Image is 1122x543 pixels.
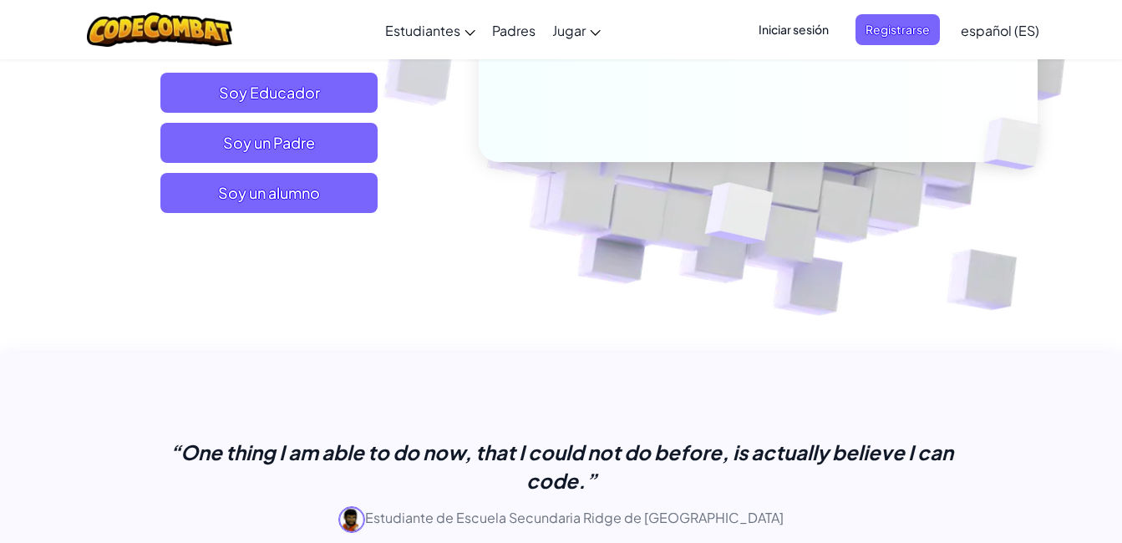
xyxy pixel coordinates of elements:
button: Soy un alumno [160,173,378,213]
span: español (ES) [961,22,1039,39]
a: español (ES) [952,8,1048,53]
span: Jugar [552,22,586,39]
font: Estudiante de Escuela Secundaria Ridge de [GEOGRAPHIC_DATA] [365,509,784,526]
img: Overlap cubes [663,147,813,286]
a: Padres [484,8,544,53]
button: Iniciar sesión [749,14,839,45]
img: avatar [338,506,365,533]
span: Estudiantes [385,22,460,39]
a: Estudiantes [377,8,484,53]
a: Soy un Padre [160,123,378,163]
img: Overlap cubes [955,83,1080,205]
img: CodeCombat logo [87,13,233,47]
button: Registrarse [855,14,940,45]
a: Soy Educador [160,73,378,113]
p: “One thing I am able to do now, that I could not do before, is actually believe I can code.” [144,438,979,495]
a: Jugar [544,8,609,53]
